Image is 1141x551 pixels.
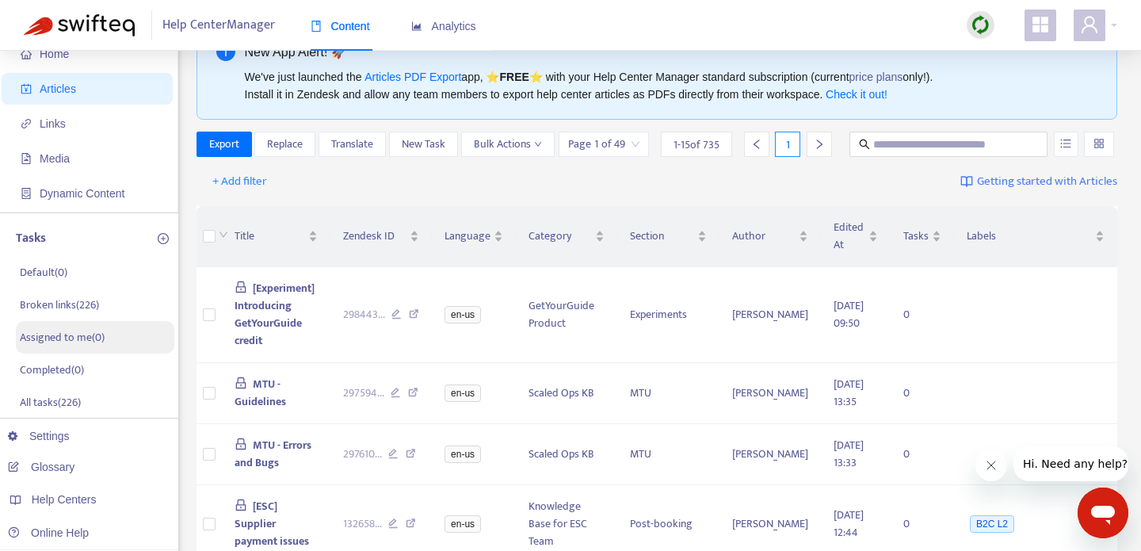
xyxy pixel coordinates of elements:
[674,136,719,153] span: 1 - 15 of 735
[235,279,315,350] span: [Experiment] Introducing GetYourGuide credit
[849,71,903,83] a: price plans
[212,172,267,191] span: + Add filter
[516,424,617,485] td: Scaled Ops KB
[821,206,891,267] th: Edited At
[16,229,46,248] p: Tasks
[1078,488,1128,538] iframe: Button to launch messaging window
[311,21,322,32] span: book
[630,228,693,245] span: Section
[21,118,32,129] span: link
[311,20,370,33] span: Content
[967,228,1092,245] span: Labels
[24,14,135,36] img: Swifteq
[529,228,592,245] span: Category
[499,71,529,83] b: FREE
[235,497,309,550] span: [ESC] Supplier payment issues
[445,385,481,402] span: en-us
[617,424,719,485] td: MTU
[516,363,617,424] td: Scaled Ops KB
[411,20,476,33] span: Analytics
[445,306,481,323] span: en-us
[461,132,555,157] button: Bulk Actionsdown
[331,136,373,153] span: Translate
[20,329,105,346] p: Assigned to me ( 0 )
[775,132,800,157] div: 1
[445,515,481,533] span: en-us
[235,228,305,245] span: Title
[617,363,719,424] td: MTU
[617,206,719,267] th: Section
[343,385,384,402] span: 297594 ...
[235,499,247,511] span: lock
[235,436,312,472] span: MTU - Errors and Bugs
[891,363,954,424] td: 0
[719,363,822,424] td: [PERSON_NAME]
[40,152,70,165] span: Media
[834,297,864,332] span: [DATE] 09:50
[235,377,247,389] span: lock
[21,153,32,164] span: file-image
[1060,138,1071,149] span: unordered-list
[32,493,97,506] span: Help Centers
[826,88,887,101] a: Check it out!
[891,206,954,267] th: Tasks
[534,140,542,148] span: down
[389,132,458,157] button: New Task
[21,83,32,94] span: account-book
[235,281,247,293] span: lock
[343,446,382,463] span: 297610 ...
[732,228,796,245] span: Author
[8,461,74,473] a: Glossary
[235,375,286,411] span: MTU - Guidelines
[20,297,99,313] p: Broken links ( 226 )
[751,139,762,150] span: left
[216,42,235,61] span: info-circle
[719,206,822,267] th: Author
[1080,15,1099,34] span: user
[343,228,407,245] span: Zendesk ID
[954,206,1117,267] th: Labels
[20,264,67,281] p: Default ( 0 )
[222,206,330,267] th: Title
[834,375,864,411] span: [DATE] 13:35
[891,267,954,363] td: 0
[20,394,81,411] p: All tasks ( 226 )
[343,306,385,323] span: 298443 ...
[209,136,239,153] span: Export
[162,10,275,40] span: Help Center Manager
[21,48,32,59] span: home
[411,21,422,32] span: area-chart
[970,515,1014,533] span: B2C L2
[834,219,865,254] span: Edited At
[219,230,228,239] span: down
[1054,132,1078,157] button: unordered-list
[158,233,169,244] span: plus-circle
[8,526,89,539] a: Online Help
[8,430,70,442] a: Settings
[267,136,303,153] span: Replace
[814,139,825,150] span: right
[977,173,1117,191] span: Getting started with Articles
[617,267,719,363] td: Experiments
[40,117,66,130] span: Links
[960,169,1117,194] a: Getting started with Articles
[402,136,445,153] span: New Task
[235,438,247,450] span: lock
[319,132,386,157] button: Translate
[432,206,516,267] th: Language
[516,206,617,267] th: Category
[21,188,32,199] span: container
[474,136,542,153] span: Bulk Actions
[200,169,279,194] button: + Add filter
[197,132,252,157] button: Export
[40,48,69,60] span: Home
[834,436,864,472] span: [DATE] 13:33
[245,68,1082,103] div: We've just launched the app, ⭐ ⭐️ with your Help Center Manager standard subscription (current on...
[719,267,822,363] td: [PERSON_NAME]
[445,446,481,463] span: en-us
[364,71,461,83] a: Articles PDF Export
[40,187,124,200] span: Dynamic Content
[516,267,617,363] td: GetYourGuide Product
[971,15,990,35] img: sync.dc5367851b00ba804db3.png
